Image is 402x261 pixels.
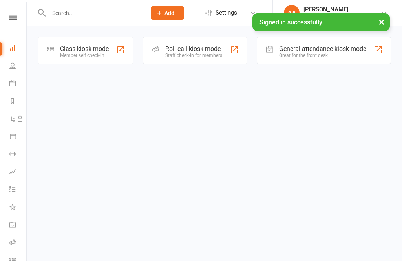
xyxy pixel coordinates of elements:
[46,7,141,18] input: Search...
[216,4,237,22] span: Settings
[259,18,323,26] span: Signed in successfully.
[9,234,27,252] a: Roll call kiosk mode
[9,128,27,146] a: Product Sales
[9,58,27,75] a: People
[303,6,381,13] div: [PERSON_NAME]
[9,199,27,217] a: What's New
[9,40,27,58] a: Dashboard
[9,75,27,93] a: Calendar
[9,217,27,234] a: General attendance kiosk mode
[60,45,109,53] div: Class kiosk mode
[60,53,109,58] div: Member self check-in
[284,5,300,21] div: AA
[151,6,184,20] button: Add
[9,164,27,181] a: Assessments
[279,45,366,53] div: General attendance kiosk mode
[9,93,27,111] a: Reports
[165,45,222,53] div: Roll call kiosk mode
[165,53,222,58] div: Staff check-in for members
[375,13,389,30] button: ×
[164,10,174,16] span: Add
[303,13,381,20] div: Helensvale Fitness Studio (HFS)
[279,53,366,58] div: Great for the front desk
